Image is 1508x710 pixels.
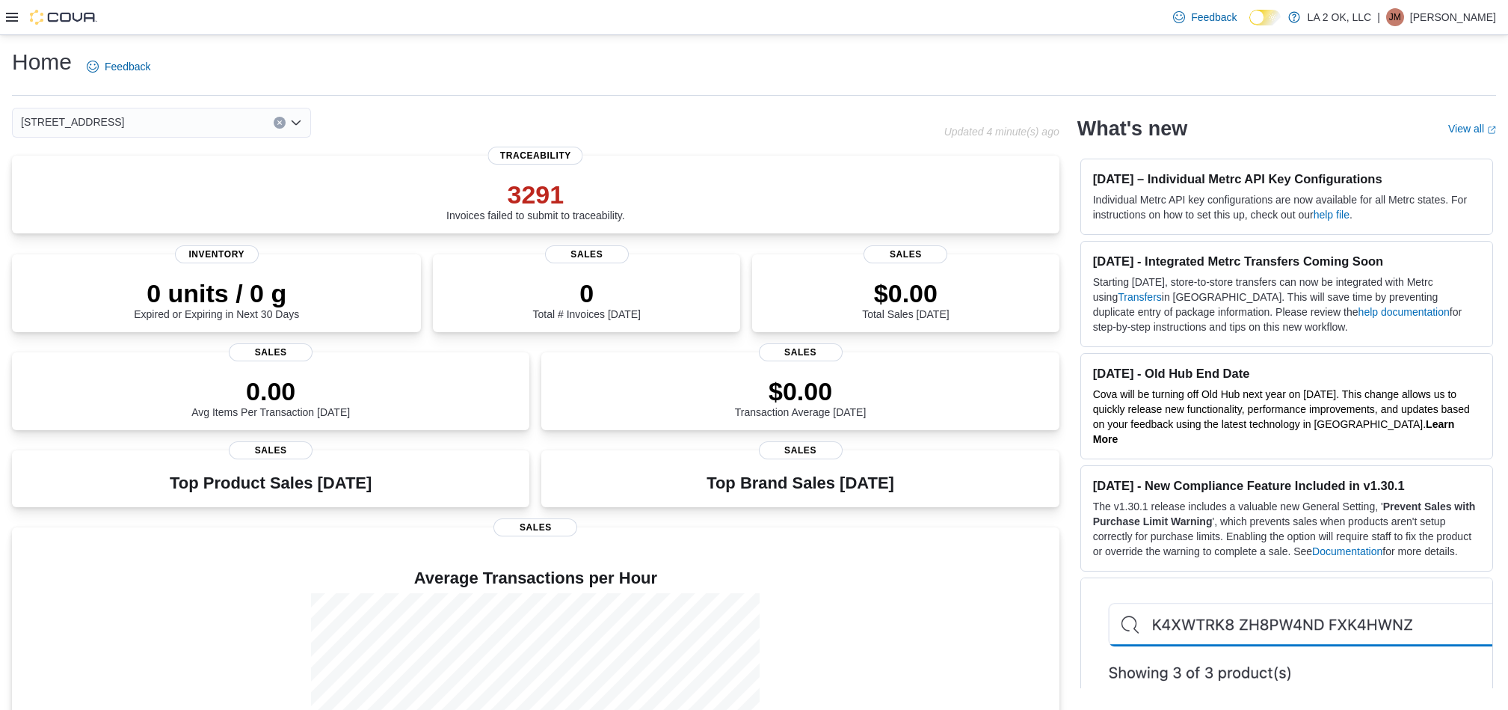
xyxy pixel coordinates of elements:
[21,113,124,131] span: [STREET_ADDRESS]
[446,180,625,221] div: Invoices failed to submit to traceability.
[1167,2,1243,32] a: Feedback
[1487,126,1496,135] svg: External link
[759,441,843,459] span: Sales
[1312,545,1382,557] a: Documentation
[864,245,947,263] span: Sales
[1191,10,1237,25] span: Feedback
[134,278,299,308] p: 0 units / 0 g
[488,147,583,165] span: Traceability
[191,376,350,406] p: 0.00
[1389,8,1401,26] span: JM
[862,278,949,320] div: Total Sales [DATE]
[290,117,302,129] button: Open list of options
[533,278,641,320] div: Total # Invoices [DATE]
[1093,388,1470,430] span: Cova will be turning off Old Hub next year on [DATE]. This change allows us to quickly release ne...
[735,376,867,418] div: Transaction Average [DATE]
[493,518,577,536] span: Sales
[759,343,843,361] span: Sales
[944,126,1059,138] p: Updated 4 minute(s) ago
[862,278,949,308] p: $0.00
[1093,478,1480,493] h3: [DATE] - New Compliance Feature Included in v1.30.1
[1077,117,1187,141] h2: What's new
[1118,291,1162,303] a: Transfers
[134,278,299,320] div: Expired or Expiring in Next 30 Days
[24,569,1047,587] h4: Average Transactions per Hour
[446,180,625,209] p: 3291
[1093,366,1480,381] h3: [DATE] - Old Hub End Date
[1386,8,1404,26] div: Jieann M
[1093,275,1480,334] p: Starting [DATE], store-to-store transfers can now be integrated with Metrc using in [GEOGRAPHIC_D...
[1308,8,1372,26] p: LA 2 OK, LLC
[12,47,72,77] h1: Home
[175,245,259,263] span: Inventory
[30,10,97,25] img: Cova
[1377,8,1380,26] p: |
[1358,306,1450,318] a: help documentation
[1314,209,1349,221] a: help file
[1249,10,1281,25] input: Dark Mode
[1410,8,1496,26] p: [PERSON_NAME]
[170,474,372,492] h3: Top Product Sales [DATE]
[1093,254,1480,269] h3: [DATE] - Integrated Metrc Transfers Coming Soon
[735,376,867,406] p: $0.00
[274,117,286,129] button: Clear input
[191,376,350,418] div: Avg Items Per Transaction [DATE]
[1093,171,1480,186] h3: [DATE] – Individual Metrc API Key Configurations
[1448,123,1496,135] a: View allExternal link
[105,59,150,74] span: Feedback
[1093,192,1480,222] p: Individual Metrc API key configurations are now available for all Metrc states. For instructions ...
[707,474,894,492] h3: Top Brand Sales [DATE]
[229,343,313,361] span: Sales
[533,278,641,308] p: 0
[81,52,156,82] a: Feedback
[1093,499,1480,559] p: The v1.30.1 release includes a valuable new General Setting, ' ', which prevents sales when produ...
[545,245,629,263] span: Sales
[229,441,313,459] span: Sales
